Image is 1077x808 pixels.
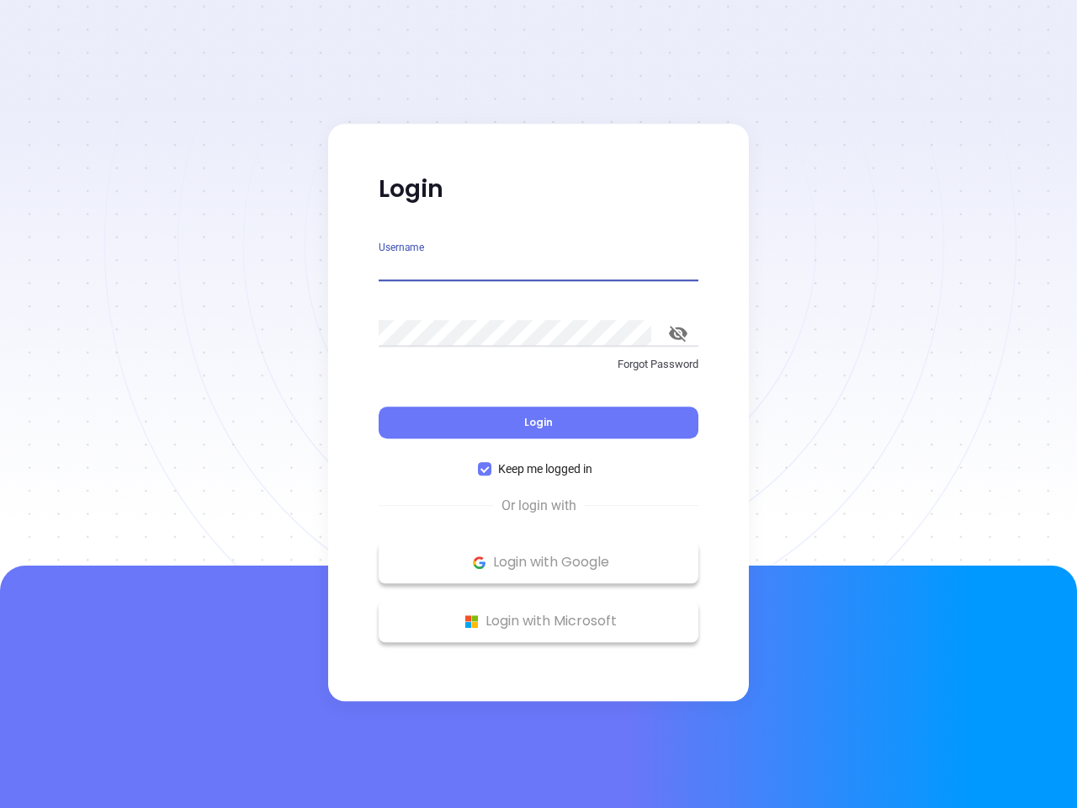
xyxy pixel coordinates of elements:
[379,600,698,642] button: Microsoft Logo Login with Microsoft
[379,242,424,252] label: Username
[524,415,553,429] span: Login
[379,174,698,205] p: Login
[379,407,698,439] button: Login
[379,356,698,373] p: Forgot Password
[469,552,490,573] img: Google Logo
[387,609,690,634] p: Login with Microsoft
[658,313,698,353] button: toggle password visibility
[379,541,698,583] button: Google Logo Login with Google
[491,460,599,478] span: Keep me logged in
[379,356,698,386] a: Forgot Password
[461,611,482,632] img: Microsoft Logo
[387,550,690,575] p: Login with Google
[493,496,585,516] span: Or login with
